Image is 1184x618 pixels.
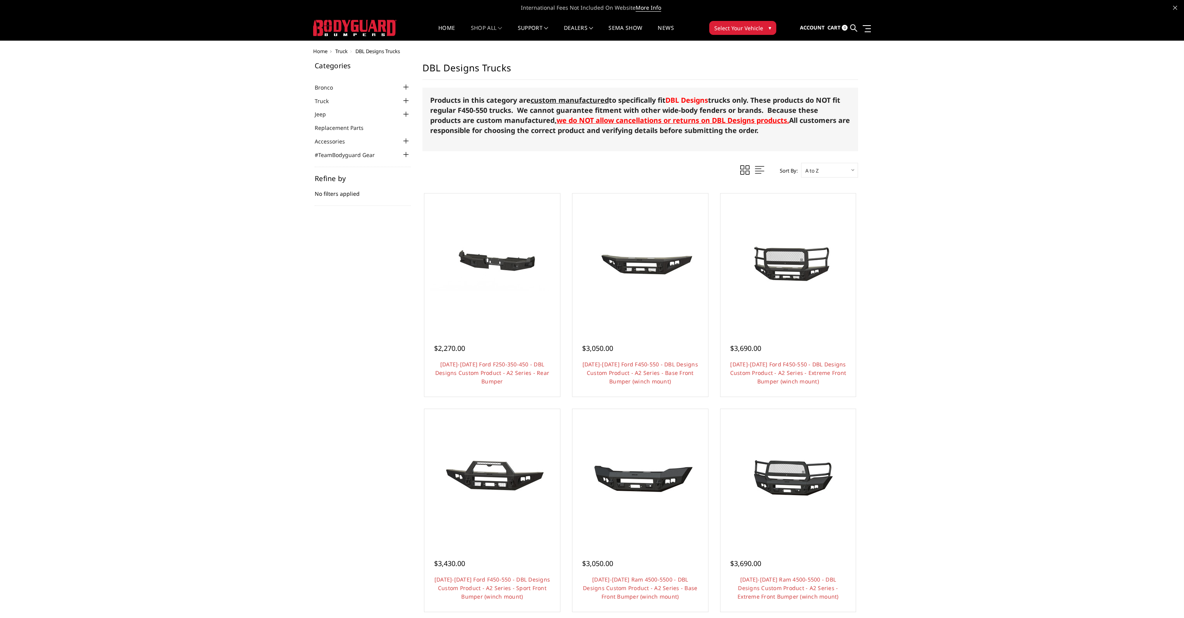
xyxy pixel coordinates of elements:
[827,17,848,38] a: Cart 0
[438,25,455,40] a: Home
[730,559,761,568] span: $3,690.00
[315,62,411,69] h5: Categories
[776,165,798,176] label: Sort By:
[658,25,674,40] a: News
[722,411,854,543] a: 2019-2025 Ram 4500-5500 - DBL Designs Custom Product - A2 Series - Extreme Front Bumper (winch mo...
[827,24,841,31] span: Cart
[313,48,327,55] a: Home
[313,20,396,36] img: BODYGUARD BUMPERS
[722,195,854,327] a: 2017-2022 Ford F450-550 - DBL Designs Custom Product - A2 Series - Extreme Front Bumper (winch mo...
[842,25,848,31] span: 0
[430,95,840,125] strong: Products in this category are to specifically fit trucks only. These products do NOT fit regular ...
[315,175,411,206] div: No filters applied
[434,344,465,353] span: $2,270.00
[564,25,593,40] a: Dealers
[583,576,697,600] a: [DATE]-[DATE] Ram 4500-5500 - DBL Designs Custom Product - A2 Series - Base Front Bumper (winch m...
[434,576,550,600] a: [DATE]-[DATE] Ford F450-550 - DBL Designs Custom Product - A2 Series - Sport Front Bumper (winch ...
[315,124,373,132] a: Replacement Parts
[800,24,825,31] span: Account
[665,95,708,105] a: DBL Designs
[608,25,642,40] a: SEMA Show
[426,411,558,543] a: 2017-2022 Ford F450-550 - DBL Designs Custom Product - A2 Series - Sport Front Bumper (winch moun...
[574,195,706,327] a: 2017-2022 Ford F450-550 - DBL Designs Custom Product - A2 Series - Base Front Bumper (winch mount...
[583,361,698,385] a: [DATE]-[DATE] Ford F450-550 - DBL Designs Custom Product - A2 Series - Base Front Bumper (winch m...
[730,344,761,353] span: $3,690.00
[800,17,825,38] a: Account
[315,83,343,91] a: Bronco
[315,97,338,105] a: Truck
[578,447,702,506] img: 2019-2025 Ram 4500-5500 - DBL Designs Custom Product - A2 Series - Base Front Bumper (winch mount)
[434,559,465,568] span: $3,430.00
[355,48,400,55] span: DBL Designs Trucks
[315,151,384,159] a: #TeamBodyguard Gear
[426,195,558,327] a: 2017-2022 Ford F250-350-450 - DBL Designs Custom Product - A2 Series - Rear Bumper 2017-2022 Ford...
[557,116,789,125] strong: we do NOT allow cancellations or returns on DBL Designs products.
[435,361,549,385] a: [DATE]-[DATE] Ford F250-350-450 - DBL Designs Custom Product - A2 Series - Rear Bumper
[738,576,839,600] a: [DATE]-[DATE] Ram 4500-5500 - DBL Designs Custom Product - A2 Series - Extreme Front Bumper (winc...
[730,361,846,385] a: [DATE]-[DATE] Ford F450-550 - DBL Designs Custom Product - A2 Series - Extreme Front Bumper (winc...
[582,344,613,353] span: $3,050.00
[709,21,776,35] button: Select Your Vehicle
[315,110,336,118] a: Jeep
[518,25,548,40] a: Support
[769,24,771,32] span: ▾
[574,411,706,543] a: 2019-2025 Ram 4500-5500 - DBL Designs Custom Product - A2 Series - Base Front Bumper (winch mount)
[335,48,348,55] a: Truck
[531,95,609,105] span: custom manufactured
[315,137,355,145] a: Accessories
[636,4,661,12] a: More Info
[471,25,502,40] a: shop all
[582,559,613,568] span: $3,050.00
[422,62,858,80] h1: DBL Designs Trucks
[714,24,763,32] span: Select Your Vehicle
[315,175,411,182] h5: Refine by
